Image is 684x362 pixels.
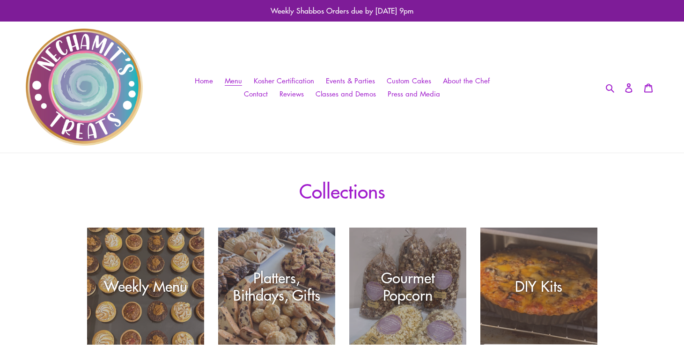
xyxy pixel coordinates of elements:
[218,269,335,303] div: Platters, Bithdays, Gifts
[87,179,597,202] h1: Collections
[239,87,272,101] a: Contact
[220,74,247,88] a: Menu
[218,228,335,345] a: Platters, Bithdays, Gifts
[383,87,445,101] a: Press and Media
[87,278,204,295] div: Weekly Menu
[249,74,319,88] a: Kosher Certification
[225,76,242,86] span: Menu
[311,87,381,101] a: Classes and Demos
[26,29,143,146] img: Nechamit&#39;s Treats
[387,76,431,86] span: Custom Cakes
[316,89,376,99] span: Classes and Demos
[438,74,494,88] a: About the Chef
[382,74,436,88] a: Custom Cakes
[349,269,466,303] div: Gourmet Popcorn
[254,76,314,86] span: Kosher Certification
[244,89,268,99] span: Contact
[443,76,490,86] span: About the Chef
[349,228,466,345] a: Gourmet Popcorn
[480,278,597,295] div: DIY Kits
[321,74,380,88] a: Events & Parties
[87,228,204,345] a: Weekly Menu
[275,87,309,101] a: Reviews
[388,89,440,99] span: Press and Media
[190,74,218,88] a: Home
[326,76,375,86] span: Events & Parties
[279,89,304,99] span: Reviews
[195,76,213,86] span: Home
[480,228,597,345] a: DIY Kits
